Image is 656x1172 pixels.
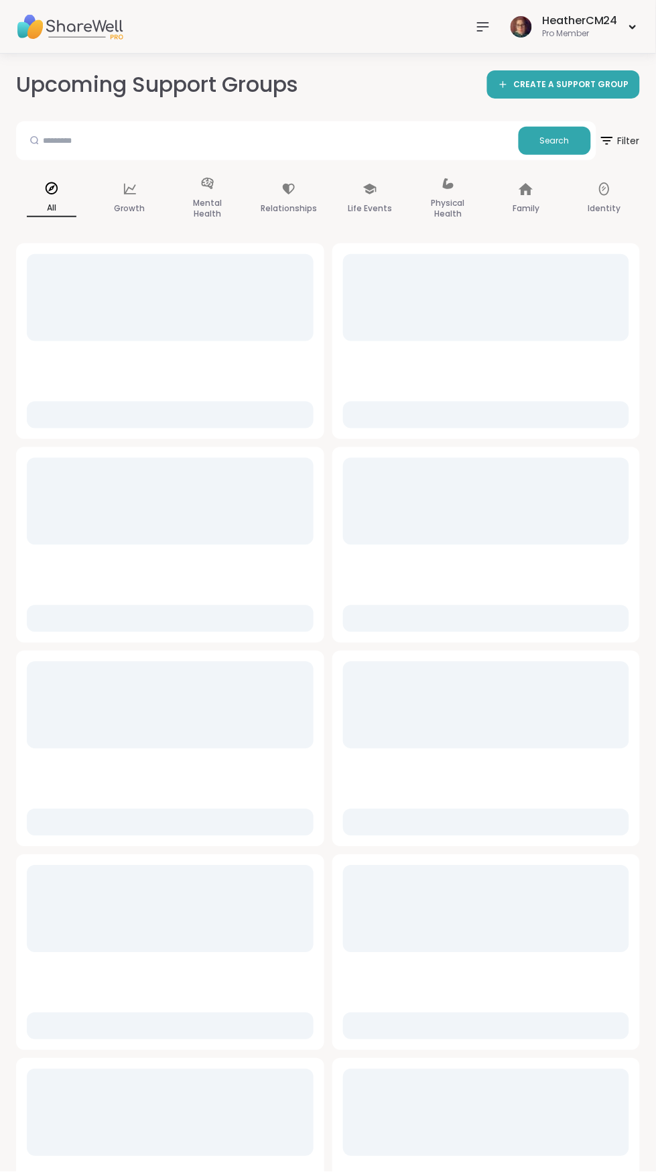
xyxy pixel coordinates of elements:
[542,28,618,40] div: Pro Member
[542,13,618,28] div: HeatherCM24
[599,125,640,157] span: Filter
[540,135,570,147] span: Search
[513,200,539,217] p: Family
[487,70,640,99] a: CREATE A SUPPORT GROUP
[423,195,473,222] p: Physical Health
[511,16,532,38] img: HeatherCM24
[27,200,76,217] p: All
[514,79,629,91] span: CREATE A SUPPORT GROUP
[519,127,591,155] button: Search
[348,200,392,217] p: Life Events
[588,200,620,217] p: Identity
[16,70,299,100] h2: Upcoming Support Groups
[599,121,640,160] button: Filter
[115,200,145,217] p: Growth
[183,195,233,222] p: Mental Health
[261,200,317,217] p: Relationships
[16,3,123,50] img: ShareWell Nav Logo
